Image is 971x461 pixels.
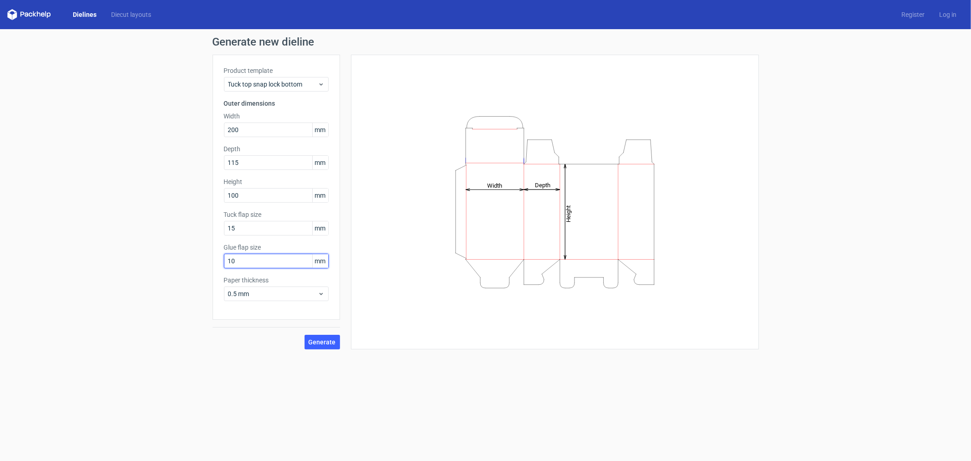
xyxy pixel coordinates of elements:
[224,243,329,252] label: Glue flap size
[932,10,964,19] a: Log in
[66,10,104,19] a: Dielines
[535,182,550,189] tspan: Depth
[312,189,328,202] span: mm
[487,182,502,189] tspan: Width
[224,276,329,285] label: Paper thickness
[224,99,329,108] h3: Outer dimensions
[213,36,759,47] h1: Generate new dieline
[309,339,336,345] span: Generate
[894,10,932,19] a: Register
[224,177,329,186] label: Height
[312,221,328,235] span: mm
[224,210,329,219] label: Tuck flap size
[224,144,329,154] label: Depth
[312,123,328,137] span: mm
[228,80,318,89] span: Tuck top snap lock bottom
[228,289,318,298] span: 0.5 mm
[104,10,158,19] a: Diecut layouts
[305,335,340,349] button: Generate
[224,66,329,75] label: Product template
[312,254,328,268] span: mm
[312,156,328,169] span: mm
[565,205,572,222] tspan: Height
[224,112,329,121] label: Width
